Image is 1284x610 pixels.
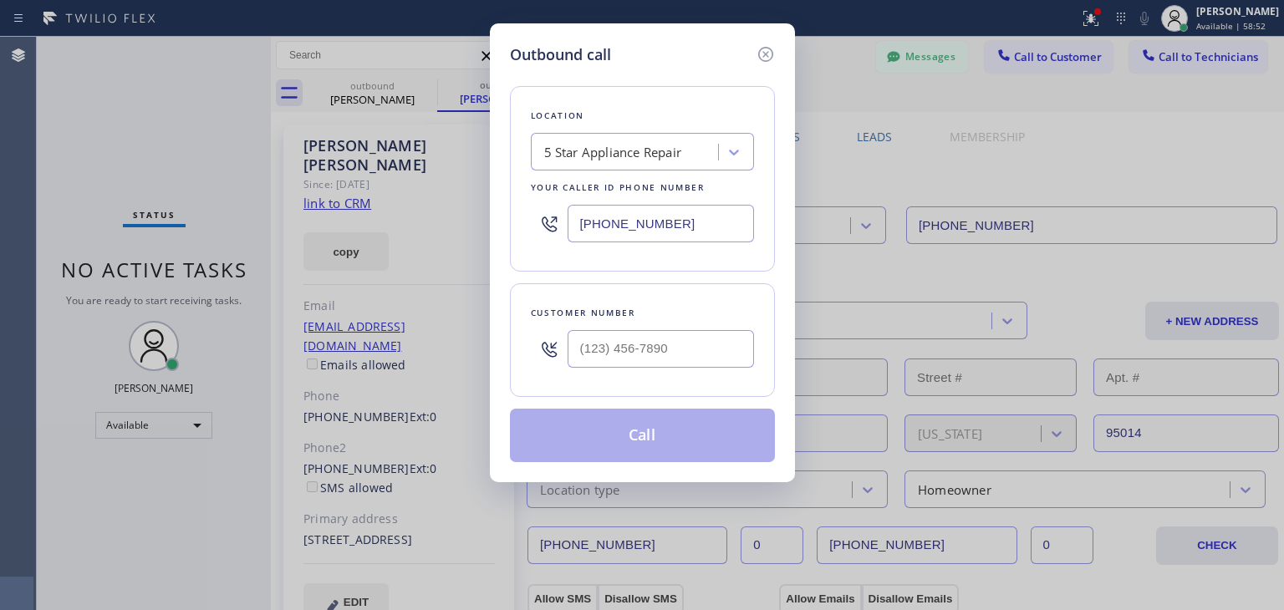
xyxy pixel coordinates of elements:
input: (123) 456-7890 [568,205,754,242]
button: Call [510,409,775,462]
div: Your caller id phone number [531,179,754,196]
div: 5 Star Appliance Repair [544,143,682,162]
input: (123) 456-7890 [568,330,754,368]
h5: Outbound call [510,43,611,66]
div: Location [531,107,754,125]
div: Customer number [531,304,754,322]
